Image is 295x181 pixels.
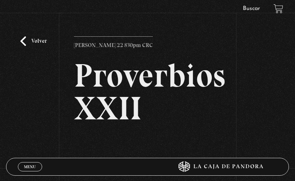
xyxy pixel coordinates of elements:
[24,165,36,169] span: Menu
[74,36,153,51] p: [PERSON_NAME] 22 830pm CRC
[20,36,47,46] a: Volver
[274,4,283,14] a: View your shopping cart
[21,171,38,176] span: Cerrar
[74,59,221,125] h2: Proverbios XXII
[243,6,260,11] a: Buscar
